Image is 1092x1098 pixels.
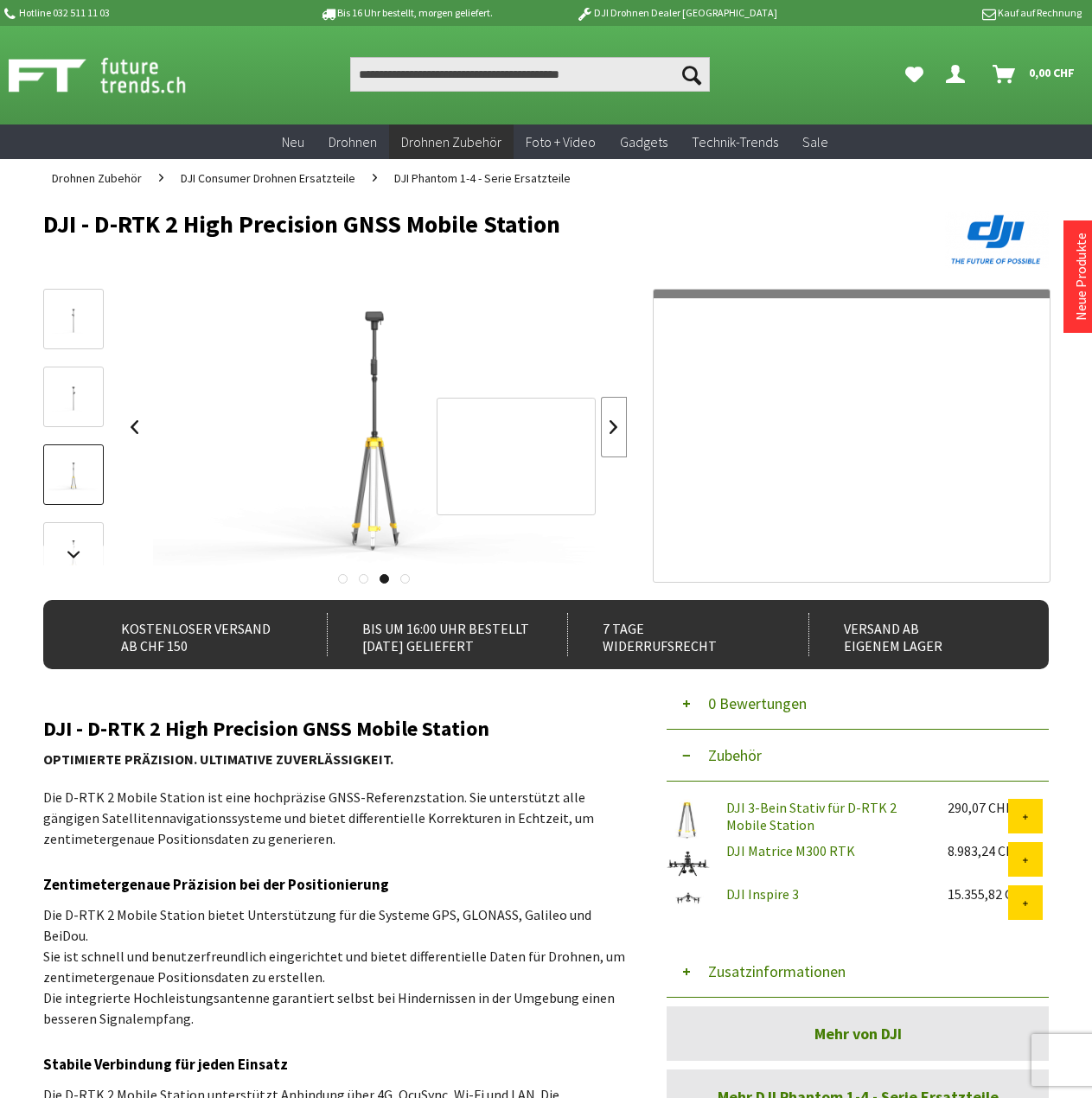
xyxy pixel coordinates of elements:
p: Die D-RTK 2 Mobile Station ist eine hochpräzise GNSS-Referenzstation. Sie unterstützt alle gängig... [43,787,627,849]
button: Suchen [674,57,710,92]
a: Meine Favoriten [897,57,932,92]
a: Gadgets [608,124,680,160]
a: DJI Phantom 1-4 - Serie Ersatzteile [386,159,579,197]
a: DJI Consumer Drohnen Ersatzteile [172,159,364,197]
a: DJI Inspire 3 [726,885,799,903]
span: Drohnen Zubehör [401,133,501,150]
img: Shop Futuretrends - zur Startseite wechseln [9,54,224,97]
button: 0 Bewertungen [667,678,1049,730]
input: Produkt, Marke, Kategorie, EAN, Artikelnummer… [350,57,710,92]
span: Technik-Trends [692,133,778,150]
p: Bis 16 Uhr bestellt, morgen geliefert. [271,3,541,23]
a: Dein Konto [939,57,979,92]
p: Die D-RTK 2 Mobile Station bietet Unterstützung für die Systeme GPS, GLONASS, Galileo und BeiDou.... [43,904,627,1029]
a: Drohnen [316,124,389,160]
div: 15.355,82 CHF [948,885,1008,903]
div: 290,07 CHF [948,799,1008,816]
img: DJI Matrice M300 RTK [667,842,710,885]
img: DJI 3-Bein Stativ für D-RTK 2 Mobile Station [667,799,710,842]
span: Drohnen [329,133,377,150]
div: 8.983,24 CHF [948,842,1008,859]
span: DJI Consumer Drohnen Ersatzteile [181,170,355,186]
span: Neu [282,133,304,150]
a: Neu [270,124,316,160]
img: DJI Inspire 3 [667,885,710,910]
a: DJI 3-Bein Stativ für D-RTK 2 Mobile Station [726,799,897,833]
div: Versand ab eigenem Lager [808,613,1020,656]
a: Drohnen Zubehör [389,124,514,160]
div: 7 Tage Widerrufsrecht [567,613,779,656]
a: Technik-Trends [680,124,790,160]
span: Foto + Video [526,133,596,150]
span: DJI Phantom 1-4 - Serie Ersatzteile [394,170,571,186]
span: Sale [802,133,828,150]
div: Kostenloser Versand ab CHF 150 [86,613,298,656]
button: Zusatzinformationen [667,946,1049,998]
strong: OPTIMIERTE PRÄZISION. ULTIMATIVE ZUVERLÄSSIGKEIT. [43,750,393,768]
img: DJI [945,211,1049,268]
a: Mehr von DJI [667,1006,1049,1061]
h2: DJI - D-RTK 2 High Precision GNSS Mobile Station [43,718,627,740]
span: Gadgets [620,133,667,150]
a: Foto + Video [514,124,608,160]
a: Drohnen Zubehör [43,159,150,197]
h3: Zentimetergenaue Präzision bei der Positionierung [43,873,627,896]
span: Drohnen Zubehör [52,170,142,186]
p: Kauf auf Rechnung [812,3,1082,23]
button: Zubehör [667,730,1049,782]
p: Hotline 032 511 11 03 [2,3,271,23]
p: DJI Drohnen Dealer [GEOGRAPHIC_DATA] [541,3,811,23]
h1: DJI - D-RTK 2 High Precision GNSS Mobile Station [43,211,847,237]
h3: Stabile Verbindung für jeden Einsatz [43,1053,627,1076]
a: DJI Matrice M300 RTK [726,842,855,859]
img: Vorschau: DJI - D-RTK 2 High Precision GNSS Mobile Station [48,304,99,335]
span: 0,00 CHF [1029,59,1075,86]
div: Bis um 16:00 Uhr bestellt [DATE] geliefert [327,613,539,656]
a: Sale [790,124,840,160]
a: Warenkorb [986,57,1083,92]
a: Neue Produkte [1072,233,1089,321]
